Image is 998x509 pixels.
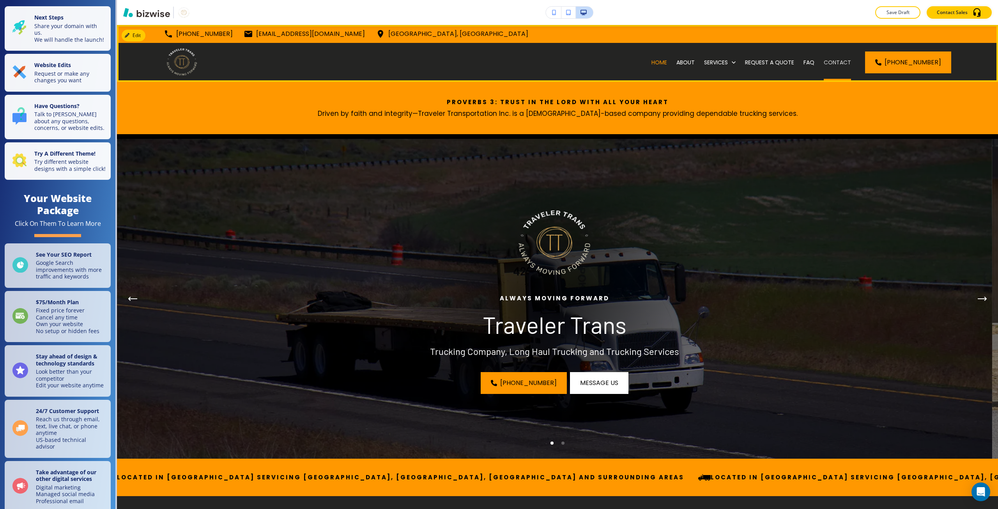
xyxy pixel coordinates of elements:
[36,298,79,306] strong: $ 75 /Month Plan
[36,368,106,389] p: Look better than your competitor Edit your website anytime
[651,59,667,66] p: HOME
[164,108,951,119] p: Driven by faith and integrity—Traveler Transportation Inc. is a [DEMOGRAPHIC_DATA]-based company ...
[5,54,111,92] button: Website EditsRequest or make any changes you want
[824,59,851,66] p: CONTACT
[36,468,96,483] strong: Take advantage of our other digital services
[511,204,598,282] img: Hero Logo
[34,150,96,157] strong: Try A Different Theme!
[115,473,682,482] p: Located in [GEOGRAPHIC_DATA] servicing [GEOGRAPHIC_DATA], [GEOGRAPHIC_DATA], [GEOGRAPHIC_DATA] an...
[208,346,901,357] p: Trucking Company, Long Haul Trucking and Trucking Services
[875,6,920,19] button: Save Draft
[208,311,901,339] p: Traveler Trans
[34,61,71,69] strong: Website Edits
[256,28,365,40] p: [EMAIL_ADDRESS][DOMAIN_NAME]
[36,251,92,258] strong: See Your SEO Report
[164,46,200,78] img: Traveler Transportation Inc.
[125,291,140,307] div: Previous Slide
[745,59,794,66] p: REQUEST A QUOTE
[696,471,709,484] img: icon
[177,6,191,19] img: Your Logo
[5,345,111,397] a: Stay ahead of design & technology standardsLook better than your competitorEdit your website anytime
[676,59,695,66] p: ABOUT
[570,372,628,394] button: message us
[117,139,992,459] img: Banner Image
[5,6,111,51] button: Next StepsShare your domain with us.We will handle the launch!
[34,23,106,43] p: Share your domain with us. We will handle the launch!
[208,294,901,303] p: Always Moving Forward
[176,28,233,40] p: [PHONE_NUMBER]
[975,291,990,307] button: Next Hero Image
[36,416,106,450] p: Reach us through email, text, live chat, or phone anytime US-based technical advisor
[5,192,111,216] h4: Your Website Package
[5,291,111,342] a: $75/Month PlanFixed price foreverCancel any timeOwn your websiteNo setup or hidden fees
[885,9,910,16] p: Save Draft
[865,51,951,73] a: [PHONE_NUMBER]
[5,95,111,139] button: Have Questions?Talk to [PERSON_NAME] about any questions, concerns, or website edits.
[5,142,111,180] button: Try A Different Theme!Try different website designs with a simple click!
[971,482,990,501] div: Open Intercom Messenger
[5,400,111,458] a: 24/7 Customer SupportReach us through email, text, live chat, or phone anytimeUS-based technical ...
[123,8,170,17] img: Bizwise Logo
[36,407,99,415] strong: 24/7 Customer Support
[5,243,111,288] a: See Your SEO ReportGoogle Search improvements with more traffic and keywords
[580,378,618,388] span: message us
[34,70,106,84] p: Request or make any changes you want
[34,14,64,21] strong: Next Steps
[803,59,814,66] p: FAQ
[975,291,990,307] div: Next Slide
[557,438,568,449] li: Go to slide 2
[376,28,528,40] a: [GEOGRAPHIC_DATA], [GEOGRAPHIC_DATA]
[388,28,528,40] p: [GEOGRAPHIC_DATA], [GEOGRAPHIC_DATA]
[547,438,557,449] li: Go to slide 1
[15,220,101,228] div: Click On Them To Learn More
[122,30,145,41] button: Edit
[36,484,106,505] p: Digital marketing Managed social media Professional email
[885,58,941,67] span: [PHONE_NUMBER]
[34,111,106,131] p: Talk to [PERSON_NAME] about any questions, concerns, or website edits.
[164,98,951,107] p: Proverbs 3: Trust in the Lord with all your heart
[125,291,140,307] button: Previous Hero Image
[34,102,80,110] strong: Have Questions?
[36,353,97,367] strong: Stay ahead of design & technology standards
[34,158,106,172] p: Try different website designs with a simple click!
[244,28,365,40] a: [EMAIL_ADDRESS][DOMAIN_NAME]
[927,6,992,19] button: Contact Sales
[937,9,968,16] p: Contact Sales
[500,378,557,388] span: [PHONE_NUMBER]
[481,372,567,394] a: [PHONE_NUMBER]
[36,307,99,334] p: Fixed price forever Cancel any time Own your website No setup or hidden fees
[164,28,233,40] a: [PHONE_NUMBER]
[704,59,728,66] p: SERVICES
[36,259,106,280] p: Google Search improvements with more traffic and keywords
